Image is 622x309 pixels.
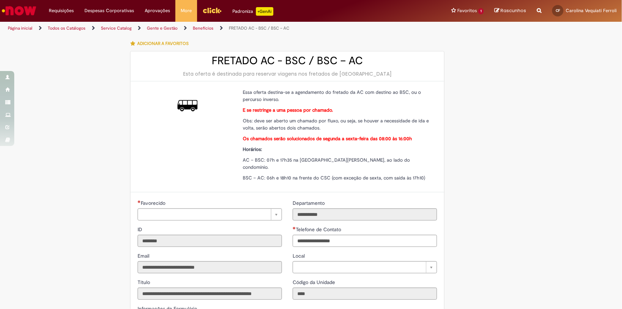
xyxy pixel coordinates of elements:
span: AC – BSC: 07h e 17h35 na [GEOGRAPHIC_DATA][PERSON_NAME], ao lado do condomínio. [243,157,410,170]
img: ServiceNow [1,4,37,18]
span: 1 [478,8,484,14]
span: Necessários [138,200,141,203]
a: Todos os Catálogos [48,25,86,31]
img: click_logo_yellow_360x200.png [202,5,222,16]
label: Somente leitura - Código da Unidade [293,279,336,286]
a: Gente e Gestão [147,25,178,31]
span: Carolina Vequiati Ferroli [566,7,617,14]
span: Rascunhos [500,7,526,14]
span: Aprovações [145,7,170,14]
p: +GenAi [256,7,273,16]
input: Telefone de Contato [293,235,437,247]
strong: Horários: [243,146,262,152]
a: Limpar campo Favorecido [138,208,282,221]
input: Título [138,288,282,300]
input: Email [138,261,282,273]
a: FRETADO AC - BSC / BSC – AC [229,25,289,31]
input: Departamento [293,208,437,221]
label: Somente leitura - Email [138,252,151,259]
h2: FRETADO AC - BSC / BSC – AC [138,55,437,67]
a: Service Catalog [101,25,132,31]
a: Benefícios [193,25,214,31]
span: Somente leitura - Código da Unidade [293,279,336,285]
a: Limpar campo Local [293,261,437,273]
span: CF [556,8,560,13]
span: Telefone de Contato [296,226,343,233]
span: Somente leitura - Departamento [293,200,326,206]
input: ID [138,235,282,247]
span: Essa oferta destina-se a agendamento do fretado da AC com destino ao BSC, ou o percurso inverso. [243,89,421,102]
strong: Os chamados serão solucionados de segunda a sexta-feira das 08:00 às 16:00h [243,136,412,142]
div: Padroniza [232,7,273,16]
span: Necessários - Favorecido [141,200,167,206]
span: Favoritos [457,7,477,14]
span: Obs: deve ser aberto um chamado por fluxo, ou seja, se houver a necessidade de ida e volta, serão... [243,118,429,131]
span: Local [293,253,306,259]
span: Somente leitura - Título [138,279,151,285]
span: Adicionar a Favoritos [137,41,189,46]
ul: Trilhas de página [5,22,409,35]
img: FRETADO AC - BSC / BSC – AC [178,96,197,116]
span: Obrigatório Preenchido [293,227,296,229]
label: Somente leitura - Título [138,279,151,286]
span: Somente leitura - ID [138,226,144,233]
span: More [181,7,192,14]
a: Página inicial [8,25,32,31]
strong: E se restringe a uma pessoa por chamado. [243,107,333,113]
span: Requisições [49,7,74,14]
span: Despesas Corporativas [84,7,134,14]
button: Adicionar a Favoritos [130,36,192,51]
a: Rascunhos [494,7,526,14]
span: BSC – AC: 06h e 18h10 na frente do CSC (com exceção de sexta, com saída às 17h10) [243,175,425,181]
label: Somente leitura - ID [138,226,144,233]
input: Código da Unidade [293,288,437,300]
div: Esta oferta é destinada para reservar viagens nos fretados de [GEOGRAPHIC_DATA] [138,70,437,77]
label: Somente leitura - Departamento [293,199,326,207]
